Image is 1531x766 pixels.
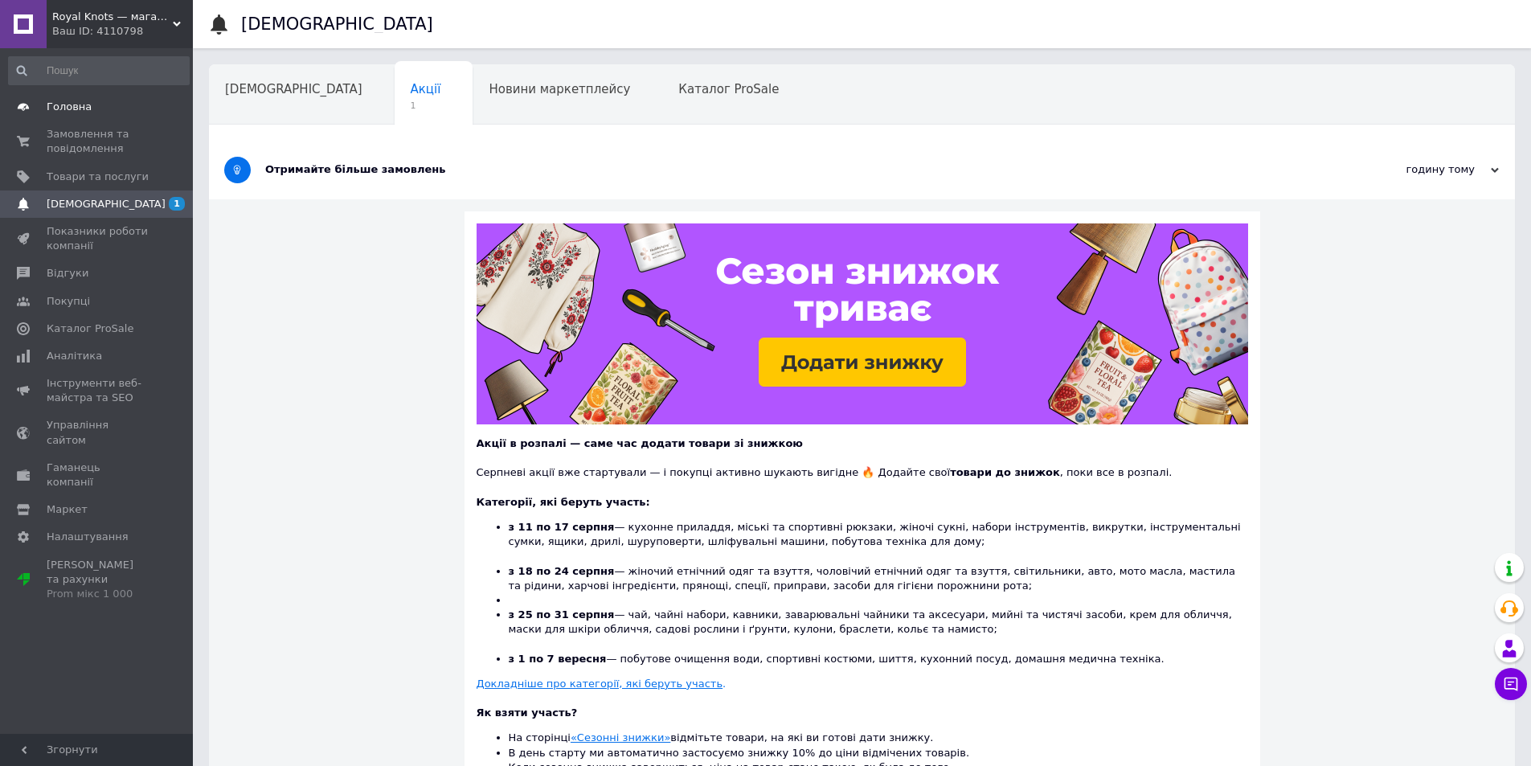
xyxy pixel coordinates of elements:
[571,731,670,743] a: «Сезонні знижки»
[47,418,149,447] span: Управління сайтом
[509,520,1248,564] li: — кухонне приладдя, міські та спортивні рюкзаки, жіночі сукні, набори інструментів, викрутки, інс...
[8,56,190,85] input: Пошук
[509,564,1248,593] li: — жіночий етнічний одяг та взуття, чоловічий етнічний одяг та взуття, світильники, авто, мото мас...
[169,197,185,211] span: 1
[477,678,723,690] u: Докладніше про категорії, які беруть участь
[477,437,803,449] b: Акції в розпалі — саме час додати товари зі знижкою
[509,653,607,665] b: з 1 по 7 вересня
[241,14,433,34] h1: [DEMOGRAPHIC_DATA]
[47,502,88,517] span: Маркет
[47,376,149,405] span: Інструменти веб-майстра та SEO
[509,652,1248,666] li: — побутове очищення води, спортивні костюми, шиття, кухонний посуд, домашня медична техніка.
[411,82,441,96] span: Акції
[47,349,102,363] span: Аналітика
[509,608,1248,652] li: — чай, чайні набори, кавники, заварювальні чайники та аксесуари, мийні та чистячі засоби, крем дл...
[52,10,173,24] span: Royal Knots — магазин авторських аксесуарів із паракорду
[47,100,92,114] span: Головна
[489,82,630,96] span: Новини маркетплейсу
[477,451,1248,480] div: Серпневі акції вже стартували — і покупці активно шукають вигідне 🔥 Додайте свої , поки все в роз...
[1338,162,1499,177] div: годину тому
[950,466,1060,478] b: товари до знижок
[47,587,149,601] div: Prom мікс 1 000
[47,530,129,544] span: Налаштування
[477,678,727,690] a: Докладніше про категорії, які беруть участь.
[47,322,133,336] span: Каталог ProSale
[411,100,441,112] span: 1
[47,170,149,184] span: Товари та послуги
[47,266,88,281] span: Відгуки
[47,461,149,490] span: Гаманець компанії
[678,82,779,96] span: Каталог ProSale
[47,558,149,602] span: [PERSON_NAME] та рахунки
[509,746,1248,760] li: В день старту ми автоматично застосуємо знижку 10% до ціни відмічених товарів.
[477,496,650,508] b: Категорії, які беруть участь:
[225,82,362,96] span: [DEMOGRAPHIC_DATA]
[47,224,149,253] span: Показники роботи компанії
[47,197,166,211] span: [DEMOGRAPHIC_DATA]
[477,707,578,719] b: Як взяти участь?
[509,521,615,533] b: з 11 по 17 серпня
[47,127,149,156] span: Замовлення та повідомлення
[47,294,90,309] span: Покупці
[52,24,193,39] div: Ваш ID: 4110798
[265,162,1338,177] div: Отримайте більше замовлень
[1495,668,1527,700] button: Чат з покупцем
[509,608,615,621] b: з 25 по 31 серпня
[509,565,615,577] b: з 18 по 24 серпня
[509,731,1248,745] li: На сторінці відмітьте товари, на які ви готові дати знижку.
